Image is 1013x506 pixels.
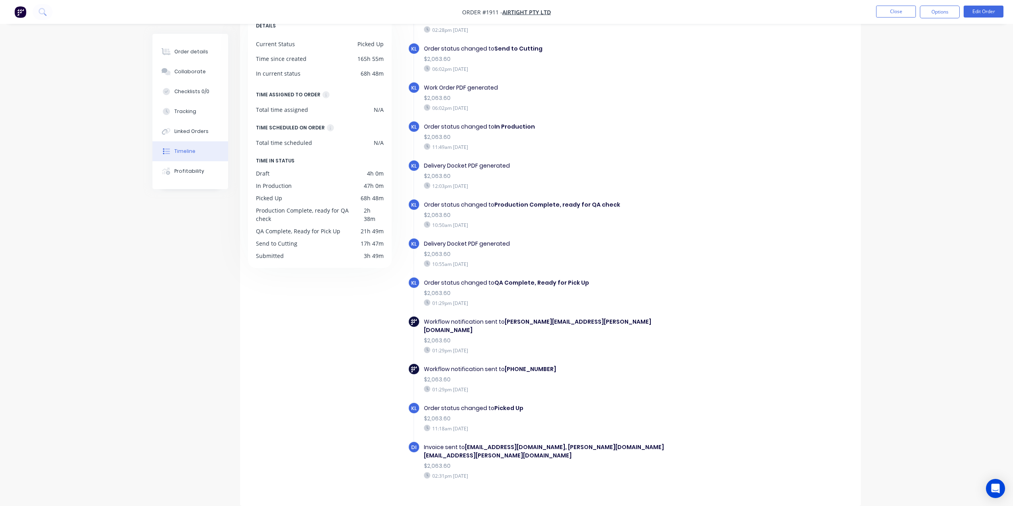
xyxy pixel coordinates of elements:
[411,162,417,170] span: KL
[424,472,699,479] div: 02:31pm [DATE]
[424,347,699,354] div: 01:29pm [DATE]
[424,162,699,170] div: Delivery Docket PDF generated
[174,128,209,135] div: Linked Orders
[256,239,297,248] div: Send to Cutting
[424,26,699,33] div: 02:28pm [DATE]
[411,319,417,325] img: Factory Icon
[424,260,699,268] div: 10:55am [DATE]
[424,414,699,423] div: $2,063.60
[494,123,535,131] b: In Production
[920,6,960,18] button: Options
[256,227,340,235] div: QA Complete, Ready for Pick Up
[494,279,589,287] b: QA Complete, Ready for Pick Up
[152,161,228,181] button: Profitability
[411,123,417,131] span: KL
[424,336,699,345] div: $2,063.60
[424,240,699,248] div: Delivery Docket PDF generated
[152,82,228,102] button: Checklists 0/0
[256,123,325,132] div: TIME SCHEDULED ON ORDER
[361,194,384,202] div: 68h 48m
[411,45,417,53] span: KL
[424,94,699,102] div: $2,063.60
[424,386,699,393] div: 01:29pm [DATE]
[256,55,306,63] div: Time since created
[494,404,523,412] b: Picked Up
[174,148,195,155] div: Timeline
[424,443,699,460] div: Invoice sent to
[462,8,502,16] span: Order #1911 -
[424,289,699,297] div: $2,063.60
[424,318,651,334] b: [PERSON_NAME][EMAIL_ADDRESS][PERSON_NAME][DOMAIN_NAME]
[357,40,384,48] div: Picked Up
[361,69,384,78] div: 68h 48m
[256,182,292,190] div: In Production
[256,252,284,260] div: Submitted
[174,88,209,95] div: Checklists 0/0
[256,90,320,99] div: TIME ASSIGNED TO ORDER
[424,318,699,334] div: Workflow notification sent to
[424,375,699,384] div: $2,063.60
[152,62,228,82] button: Collaborate
[411,443,416,451] span: DI
[424,404,699,412] div: Order status changed to
[494,45,543,53] b: Send to Cutting
[14,6,26,18] img: Factory
[152,42,228,62] button: Order details
[256,169,269,178] div: Draft
[256,139,312,147] div: Total time scheduled
[367,169,384,178] div: 4h 0m
[876,6,916,18] button: Close
[357,55,384,63] div: 165h 55m
[174,68,206,75] div: Collaborate
[256,206,364,223] div: Production Complete, ready for QA check
[361,227,384,235] div: 21h 49m
[256,21,276,30] span: DETAILS
[424,365,699,373] div: Workflow notification sent to
[424,425,699,432] div: 11:18am [DATE]
[964,6,1003,18] button: Edit Order
[424,279,699,287] div: Order status changed to
[424,65,699,72] div: 06:02pm [DATE]
[494,201,620,209] b: Production Complete, ready for QA check
[424,299,699,307] div: 01:29pm [DATE]
[364,206,383,223] div: 2h 38m
[424,443,664,459] b: [EMAIL_ADDRESS][DOMAIN_NAME], [PERSON_NAME][DOMAIN_NAME][EMAIL_ADDRESS][PERSON_NAME][DOMAIN_NAME]
[424,143,699,150] div: 11:49am [DATE]
[174,168,204,175] div: Profitability
[411,240,417,248] span: KL
[152,102,228,121] button: Tracking
[424,84,699,92] div: Work Order PDF generated
[374,105,384,114] div: N/A
[502,8,551,16] a: Airtight Pty Ltd
[256,69,301,78] div: In current status
[411,201,417,209] span: KL
[256,194,282,202] div: Picked Up
[411,279,417,287] span: KL
[152,121,228,141] button: Linked Orders
[424,55,699,63] div: $2,063.60
[256,105,308,114] div: Total time assigned
[174,108,196,115] div: Tracking
[424,201,699,209] div: Order status changed to
[152,141,228,161] button: Timeline
[505,365,556,373] b: [PHONE_NUMBER]
[256,40,295,48] div: Current Status
[424,462,699,470] div: $2,063.60
[424,133,699,141] div: $2,063.60
[256,156,295,165] span: TIME IN STATUS
[374,139,384,147] div: N/A
[361,239,384,248] div: 17h 47m
[424,211,699,219] div: $2,063.60
[424,250,699,258] div: $2,063.60
[424,104,699,111] div: 06:02pm [DATE]
[411,84,417,92] span: KL
[424,182,699,190] div: 12:03pm [DATE]
[986,479,1005,498] div: Open Intercom Messenger
[411,404,417,412] span: KL
[174,48,208,55] div: Order details
[424,221,699,229] div: 10:50am [DATE]
[364,252,384,260] div: 3h 49m
[411,366,417,372] img: Factory Icon
[424,45,699,53] div: Order status changed to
